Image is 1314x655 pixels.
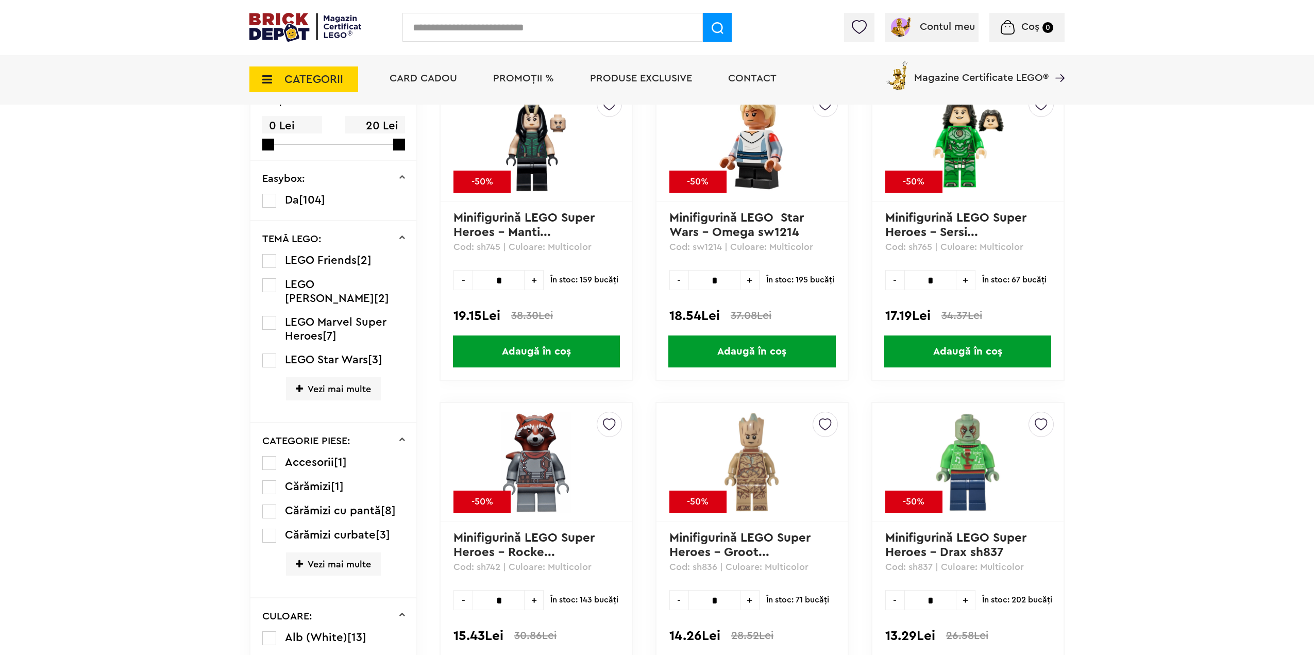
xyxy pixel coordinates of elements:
span: 17.19Lei [885,310,931,322]
a: Produse exclusive [590,73,692,83]
div: -50% [669,491,727,513]
span: În stoc: 159 bucăţi [550,270,618,290]
span: Contul meu [920,22,975,32]
a: Adaugă în coș [872,335,1064,367]
span: 26.58Lei [946,630,988,641]
span: Adaugă în coș [668,335,835,367]
span: - [453,590,473,610]
p: CATEGORIE PIESE: [262,436,350,446]
span: - [669,270,688,290]
span: 37.08Lei [731,310,771,321]
img: Minifigurină LEGO Super Heroes - Rocket Raccoon sh742 [486,412,586,513]
span: 28.52Lei [731,630,773,641]
div: -50% [885,491,942,513]
span: Adaugă în coș [453,335,620,367]
span: 13.29Lei [885,630,935,642]
a: Magazine Certificate LEGO® [1049,59,1065,70]
span: + [740,270,760,290]
p: Cod: sh836 | Culoare: Multicolor [669,561,835,584]
small: 0 [1042,22,1053,33]
span: Coș [1021,22,1039,32]
span: 14.26Lei [669,630,720,642]
span: Cărămizi curbate [285,529,376,541]
span: LEGO [PERSON_NAME] [285,279,374,304]
span: Da [285,194,299,206]
p: TEMĂ LEGO: [262,234,322,244]
img: Minifigurină LEGO Super Heroes - Sersi sh765 [914,92,1022,193]
span: + [525,590,544,610]
p: Cod: sh745 | Culoare: Multicolor [453,241,619,264]
p: Easybox: [262,174,305,184]
span: - [669,590,688,610]
img: Minifigurină LEGO Super Heroes - Mantis sh745 [492,92,581,193]
span: Cărămizi [285,481,331,492]
img: Minifigurină LEGO Star Wars - Omega sw1214 [698,92,806,193]
span: Alb (White) [285,632,347,643]
span: [8] [381,505,396,516]
a: Minifigurină LEGO Super Heroes - Groot... [669,532,814,559]
span: LEGO Star Wars [285,354,368,365]
span: 34.37Lei [941,310,982,321]
p: Cod: sh742 | Culoare: Multicolor [453,561,619,584]
a: Minifigurină LEGO Super Heroes - Drax sh837 [885,532,1030,559]
a: Adaugă în coș [656,335,848,367]
div: -50% [453,491,511,513]
span: [2] [357,255,372,266]
span: În stoc: 71 bucăţi [766,590,829,610]
span: CATEGORII [284,74,343,85]
span: 15.43Lei [453,630,503,642]
a: Minifigurină LEGO Super Heroes - Rocke... [453,532,598,559]
span: [104] [299,194,325,206]
div: -50% [885,171,942,193]
span: În stoc: 143 bucăţi [550,590,618,610]
span: - [885,270,904,290]
p: Cod: sh837 | Culoare: Multicolor [885,561,1051,584]
span: În stoc: 202 bucăţi [982,590,1052,610]
span: Vezi mai multe [286,377,381,400]
span: [7] [323,330,336,342]
p: Cod: sw1214 | Culoare: Multicolor [669,241,835,264]
a: PROMOȚII % [493,73,554,83]
a: Adaugă în coș [441,335,632,367]
a: Minifigurină LEGO Super Heroes - Manti... [453,212,598,239]
span: [2] [374,293,389,304]
span: În stoc: 195 bucăţi [766,270,834,290]
span: Magazine Certificate LEGO® [914,59,1049,83]
img: Minifigurină LEGO Super Heroes - Groot sh836 [698,412,806,513]
span: 20 Lei [345,116,405,136]
span: Adaugă în coș [884,335,1051,367]
span: 0 Lei [262,116,322,136]
p: Cod: sh765 | Culoare: Multicolor [885,241,1051,264]
span: [13] [347,632,366,643]
span: [1] [334,457,347,468]
span: 38.30Lei [511,310,553,321]
a: Contact [728,73,777,83]
span: Vezi mai multe [286,552,381,576]
div: -50% [669,171,727,193]
span: - [453,270,473,290]
span: + [525,270,544,290]
a: Contul meu [889,22,975,32]
span: 18.54Lei [669,310,720,322]
span: 19.15Lei [453,310,500,322]
span: + [956,270,975,290]
div: -50% [453,171,511,193]
span: Cărămizi cu pantă [285,505,381,516]
span: + [956,590,975,610]
a: Minifigurină LEGO Star Wars - Omega sw1214 [669,212,807,239]
span: [3] [368,354,382,365]
img: Minifigurină LEGO Super Heroes - Drax sh837 [914,412,1022,513]
a: Minifigurină LEGO Super Heroes - Sersi... [885,212,1030,239]
a: Card Cadou [390,73,457,83]
span: + [740,590,760,610]
span: LEGO Marvel Super Heroes [285,316,386,342]
span: 30.86Lei [514,630,557,641]
span: LEGO Friends [285,255,357,266]
p: CULOARE: [262,611,312,622]
span: [1] [331,481,344,492]
span: Accesorii [285,457,334,468]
